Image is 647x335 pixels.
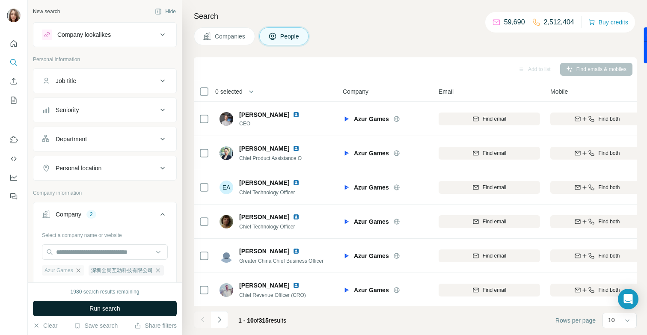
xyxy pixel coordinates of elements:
p: 10 [608,316,615,324]
span: Find email [483,286,506,294]
span: CEO [239,120,310,127]
span: Find email [483,252,506,260]
button: Find both [550,215,644,228]
img: Avatar [220,249,233,263]
button: Share filters [134,321,177,330]
p: 59,690 [504,17,525,27]
span: 0 selected [215,87,243,96]
button: Find email [439,215,540,228]
span: Azur Games [354,149,389,157]
button: Find email [439,181,540,194]
span: Greater China Chief Business Officer [239,258,323,264]
span: Find email [483,149,506,157]
div: Department [56,135,87,143]
img: LinkedIn logo [293,213,300,220]
div: Select a company name or website [42,228,168,239]
img: Logo of Azur Games [343,184,350,191]
span: Chief Technology Officer [239,190,295,196]
div: Seniority [56,106,79,114]
div: Company [56,210,81,219]
h4: Search [194,10,637,22]
div: 2 [86,210,96,218]
img: Avatar [220,215,233,228]
img: Avatar [7,9,21,22]
p: 2,512,404 [544,17,574,27]
button: Find both [550,249,644,262]
span: [PERSON_NAME] [239,247,289,255]
span: Run search [89,304,120,313]
span: Find both [598,184,620,191]
span: Azur Games [354,217,389,226]
img: Avatar [220,112,233,126]
button: My lists [7,92,21,108]
span: Email [439,87,454,96]
button: Clear [33,321,57,330]
span: Azur Games [354,286,389,294]
span: Company [343,87,368,96]
span: [PERSON_NAME] [239,213,289,221]
img: LinkedIn logo [293,111,300,118]
span: Azur Games [354,183,389,192]
span: 1 - 10 [238,317,254,324]
button: Run search [33,301,177,316]
button: Find both [550,284,644,296]
span: Azur Games [354,115,389,123]
span: Azur Games [45,267,73,274]
button: Find email [439,284,540,296]
span: Azur Games [354,252,389,260]
button: Department [33,129,176,149]
button: Company2 [33,204,176,228]
span: [PERSON_NAME] [239,144,289,153]
span: Find both [598,286,620,294]
button: Find email [439,113,540,125]
span: of [254,317,259,324]
span: Find both [598,149,620,157]
span: 深圳全民互动科技有限公司 [91,267,153,274]
button: Feedback [7,189,21,204]
span: [PERSON_NAME] [239,281,289,290]
button: Find both [550,147,644,160]
button: Save search [74,321,118,330]
button: Find email [439,249,540,262]
span: Find both [598,115,620,123]
button: Find email [439,147,540,160]
span: [PERSON_NAME] [239,178,289,187]
button: Use Surfe API [7,151,21,166]
button: Hide [149,5,182,18]
span: Mobile [550,87,568,96]
span: Chief Technology Officer [239,224,295,230]
button: Quick start [7,36,21,51]
img: Avatar [220,283,233,297]
img: LinkedIn logo [293,179,300,186]
div: 1980 search results remaining [71,288,139,296]
div: Company lookalikes [57,30,111,39]
button: Use Surfe on LinkedIn [7,132,21,148]
button: Company lookalikes [33,24,176,45]
button: Personal location [33,158,176,178]
p: Company information [33,189,177,197]
img: LinkedIn logo [293,145,300,152]
span: Find both [598,252,620,260]
span: Find email [483,115,506,123]
div: New search [33,8,60,15]
button: Navigate to next page [211,311,228,328]
button: Find both [550,181,644,194]
button: Find both [550,113,644,125]
span: results [238,317,286,324]
span: Rows per page [555,316,596,325]
span: 315 [259,317,269,324]
div: EA [220,181,233,194]
p: Personal information [33,56,177,63]
button: Seniority [33,100,176,120]
img: Logo of Azur Games [343,252,350,259]
span: Find email [483,218,506,225]
span: Find both [598,218,620,225]
div: Personal location [56,164,101,172]
img: Logo of Azur Games [343,150,350,157]
img: Logo of Azur Games [343,116,350,122]
img: Logo of Azur Games [343,287,350,293]
span: Chief Product Assistance O [239,155,302,161]
button: Job title [33,71,176,91]
img: LinkedIn logo [293,282,300,289]
button: Search [7,55,21,70]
